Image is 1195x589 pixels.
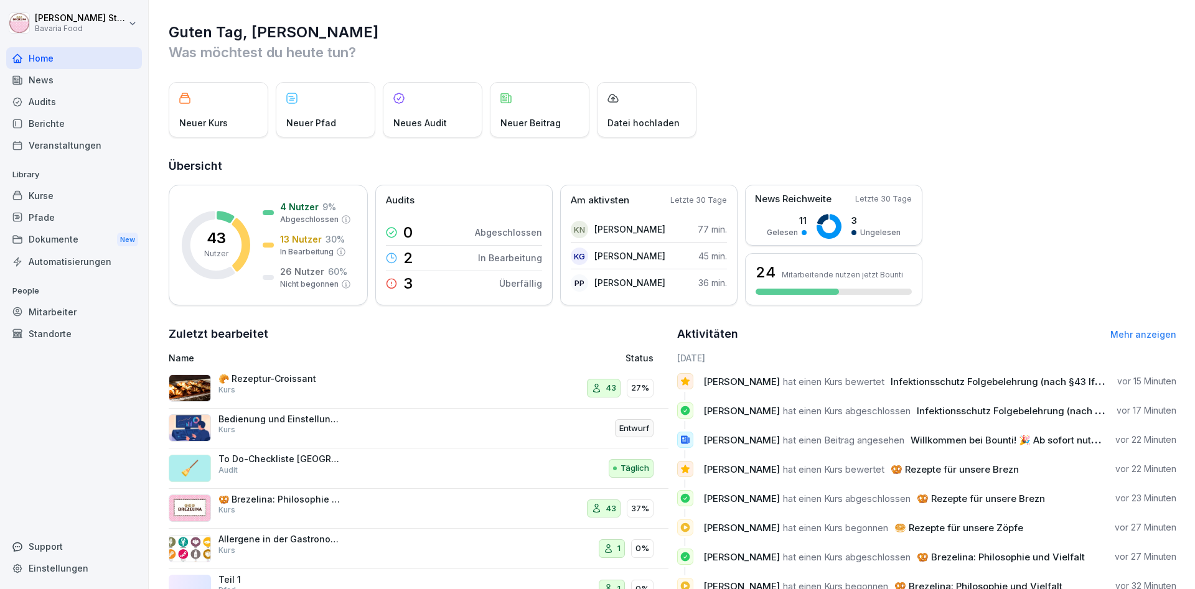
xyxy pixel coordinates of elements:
p: Teil 1 [218,574,343,585]
h2: Zuletzt bearbeitet [169,325,668,343]
h2: Aktivitäten [677,325,738,343]
img: b866vje5ul8i8850sgja75xb.png [169,414,211,442]
p: Mitarbeitende nutzen jetzt Bounti [782,270,903,279]
img: fkzffi32ddptk8ye5fwms4as.png [169,494,211,522]
a: Standorte [6,323,142,345]
span: hat einen Kurs bewertet [783,376,884,387]
a: News [6,69,142,91]
div: KG [571,248,588,265]
p: 4 Nutzer [280,200,319,213]
span: hat einen Kurs abgeschlossen [783,493,911,504]
p: People [6,281,142,301]
p: vor 27 Minuten [1115,521,1176,534]
p: Audits [386,193,415,208]
span: 🥨 Rezepte für unsere Brezn [917,493,1045,504]
h2: Übersicht [169,157,1176,175]
p: Audit [218,465,238,476]
a: Allergene in der GastronomieKurs10% [169,529,668,569]
p: vor 15 Minuten [1117,375,1176,387]
p: 🥨 Brezelina: Philosophie und Vielfalt [218,494,343,505]
p: 13 Nutzer [280,233,322,246]
span: hat einen Kurs begonnen [783,522,888,534]
p: 11 [767,214,807,227]
a: Mehr anzeigen [1110,329,1176,340]
div: Home [6,47,142,69]
span: [PERSON_NAME] [703,405,780,417]
h6: [DATE] [677,351,1177,364]
p: Am aktivsten [571,193,629,208]
a: 🧹To Do-Checkliste [GEOGRAPHIC_DATA]AuditTäglich [169,448,668,489]
span: hat einen Kurs abgeschlossen [783,405,911,417]
p: Täglich [621,462,649,475]
p: 9 % [322,200,336,213]
p: Nicht begonnen [280,279,339,290]
p: Ungelesen [860,227,901,238]
a: Automatisierungen [6,251,142,272]
p: 3 [403,276,413,291]
p: Kurs [218,384,235,396]
p: Allergene in der Gastronomie [218,534,343,545]
p: 26 Nutzer [280,265,324,278]
p: 36 min. [698,276,727,289]
p: 🥐 Rezeptur-Croissant [218,373,343,384]
p: vor 17 Minuten [1117,404,1176,417]
h1: Guten Tag, [PERSON_NAME] [169,22,1176,42]
p: In Bearbeitung [280,246,334,257]
p: Letzte 30 Tage [855,193,912,205]
a: Berichte [6,113,142,134]
p: 2 [403,251,413,266]
div: PP [571,274,588,292]
a: Kurse [6,185,142,206]
p: 43 [606,382,616,394]
p: [PERSON_NAME] [594,249,665,262]
p: 45 min. [698,249,727,262]
p: Neues Audit [393,116,447,129]
p: [PERSON_NAME] Stöhr [35,13,126,24]
p: News Reichweite [755,192,832,206]
p: Was möchtest du heute tun? [169,42,1176,62]
span: [PERSON_NAME] [703,522,780,534]
p: 30 % [326,233,345,246]
span: hat einen Kurs abgeschlossen [783,551,911,563]
img: wi6qaxf14ni09ll6d10wcg5r.png [169,535,211,562]
a: Audits [6,91,142,113]
p: 3 [851,214,901,227]
p: [PERSON_NAME] [594,276,665,289]
p: Neuer Pfad [286,116,336,129]
p: In Bearbeitung [478,251,542,264]
a: 🥐 Rezeptur-CroissantKurs4327% [169,368,668,409]
span: [PERSON_NAME] [703,434,780,446]
p: Name [169,351,482,364]
p: vor 22 Minuten [1115,434,1176,446]
span: hat einen Kurs bewertet [783,463,884,475]
img: uiwnpppfzomfnd70mlw8txee.png [169,374,211,402]
p: 1 [617,542,621,555]
p: vor 22 Minuten [1115,463,1176,475]
p: Abgeschlossen [475,226,542,239]
a: Veranstaltungen [6,134,142,156]
a: DokumenteNew [6,228,142,251]
div: Einstellungen [6,557,142,579]
a: Mitarbeiter [6,301,142,323]
p: Kurs [218,424,235,435]
p: 43 [207,231,226,246]
p: [PERSON_NAME] [594,223,665,236]
span: 🥨 Brezelina: Philosophie und Vielfalt [917,551,1085,563]
p: vor 23 Minuten [1115,492,1176,504]
a: Pfade [6,206,142,228]
span: Infektionsschutz Folgebelehrung (nach §43 IfSG) [891,376,1112,387]
p: Neuer Beitrag [500,116,561,129]
p: Neuer Kurs [179,116,228,129]
p: Kurs [218,504,235,516]
p: Überfällig [499,277,542,290]
p: 0 [403,225,413,240]
p: 77 min. [698,223,727,236]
